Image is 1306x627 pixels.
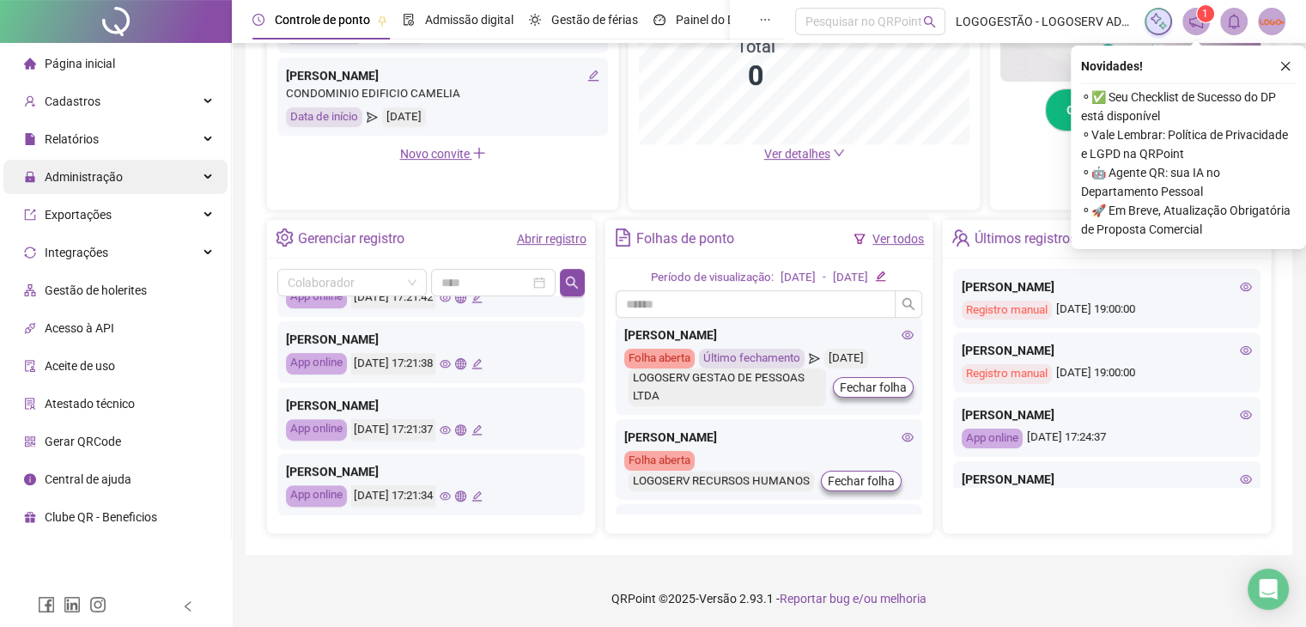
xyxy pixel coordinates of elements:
[824,349,868,368] div: [DATE]
[614,228,632,247] span: file-text
[809,349,820,368] span: send
[45,94,100,108] span: Cadastros
[403,14,415,26] span: file-done
[45,321,114,335] span: Acesso à API
[699,592,737,606] span: Versão
[24,398,36,410] span: solution
[1045,88,1216,131] button: Chega de papelada!
[45,435,121,448] span: Gerar QRCode
[472,146,486,160] span: plus
[833,147,845,159] span: down
[471,358,483,369] span: edit
[1081,163,1296,201] span: ⚬ 🤖 Agente QR: sua IA no Departamento Pessoal
[759,14,771,26] span: ellipsis
[89,596,106,613] span: instagram
[440,490,451,502] span: eye
[624,451,695,471] div: Folha aberta
[252,14,264,26] span: clock-circle
[956,12,1134,31] span: LOGOGESTÃO - LOGOSERV ADMINISTRAÇÃO DE CONDOMINIOS
[962,364,1252,384] div: [DATE] 19:00:00
[286,85,599,103] div: CONDOMINIO EDIFICIO CAMELIA
[400,147,486,161] span: Novo convite
[64,596,81,613] span: linkedin
[853,233,866,245] span: filter
[1081,125,1296,163] span: ⚬ Vale Lembrar: Política de Privacidade e LGPD na QRPoint
[676,13,743,27] span: Painel do DP
[962,341,1252,360] div: [PERSON_NAME]
[24,247,36,259] span: sync
[624,349,695,368] div: Folha aberta
[636,224,734,253] div: Folhas de ponto
[286,462,576,481] div: [PERSON_NAME]
[24,473,36,485] span: info-circle
[833,377,914,398] button: Fechar folha
[828,472,895,490] span: Fechar folha
[38,596,55,613] span: facebook
[1240,281,1252,293] span: eye
[440,358,451,369] span: eye
[425,13,513,27] span: Admissão digital
[471,424,483,435] span: edit
[975,224,1165,253] div: Últimos registros sincronizados
[1240,409,1252,421] span: eye
[902,329,914,341] span: eye
[823,269,826,287] div: -
[182,600,194,612] span: left
[962,277,1252,296] div: [PERSON_NAME]
[45,283,147,297] span: Gestão de holerites
[286,107,362,127] div: Data de início
[351,353,435,374] div: [DATE] 17:21:38
[24,284,36,296] span: apartment
[1240,473,1252,485] span: eye
[840,378,907,397] span: Fechar folha
[517,232,586,246] a: Abrir registro
[24,133,36,145] span: file
[629,472,814,491] div: LOGOSERV RECURSOS HUMANOS
[45,397,135,411] span: Atestado técnico
[440,292,451,303] span: eye
[764,147,830,161] span: Ver detalhes
[833,269,868,287] div: [DATE]
[872,232,924,246] a: Ver todos
[286,396,576,415] div: [PERSON_NAME]
[1240,344,1252,356] span: eye
[1149,12,1168,31] img: sparkle-icon.fc2bf0ac1784a2077858766a79e2daf3.svg
[382,107,426,127] div: [DATE]
[45,246,108,259] span: Integrações
[286,485,347,507] div: App online
[962,405,1252,424] div: [PERSON_NAME]
[951,228,969,247] span: team
[624,326,914,344] div: [PERSON_NAME]
[875,271,886,282] span: edit
[286,353,347,374] div: App online
[286,66,599,85] div: [PERSON_NAME]
[651,269,774,287] div: Período de visualização:
[962,429,1023,448] div: App online
[455,490,466,502] span: global
[529,14,541,26] span: sun
[24,209,36,221] span: export
[962,301,1052,320] div: Registro manual
[45,170,123,184] span: Administração
[1248,569,1289,610] div: Open Intercom Messenger
[1081,88,1296,125] span: ⚬ ✅ Seu Checklist de Sucesso do DP está disponível
[367,107,378,127] span: send
[24,322,36,334] span: api
[455,292,466,303] span: global
[821,471,902,491] button: Fechar folha
[1279,60,1291,72] span: close
[276,228,294,247] span: setting
[377,15,387,26] span: pushpin
[298,224,404,253] div: Gerenciar registro
[1202,8,1208,20] span: 1
[275,13,370,27] span: Controle de ponto
[962,470,1252,489] div: [PERSON_NAME]
[45,472,131,486] span: Central de ajuda
[286,330,576,349] div: [PERSON_NAME]
[1188,14,1204,29] span: notification
[24,171,36,183] span: lock
[923,15,936,28] span: search
[1066,100,1175,119] span: Chega de papelada!
[351,419,435,441] div: [DATE] 17:21:37
[1081,57,1143,76] span: Novidades !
